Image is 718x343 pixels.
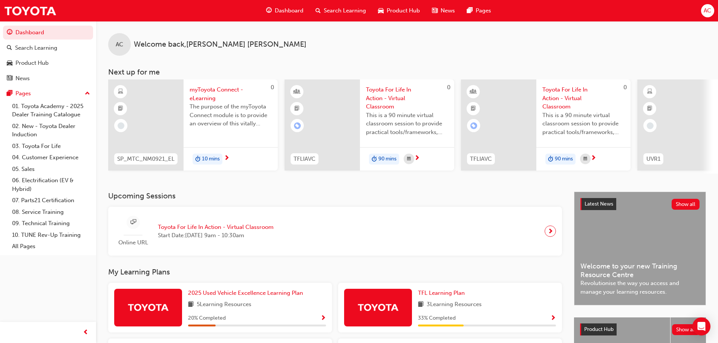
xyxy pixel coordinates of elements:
button: DashboardSearch LearningProduct HubNews [3,24,93,87]
div: Pages [15,89,31,98]
div: Product Hub [15,59,49,67]
span: This is a 90 minute virtual classroom session to provide practical tools/frameworks, behaviours a... [542,111,625,137]
span: learningResourceType_INSTRUCTOR_LED-icon [294,87,300,97]
span: car-icon [7,60,12,67]
span: 2025 Used Vehicle Excellence Learning Plan [188,290,303,296]
span: 3 Learning Resources [427,300,482,309]
span: Revolutionise the way you access and manage your learning resources. [580,279,700,296]
span: news-icon [432,6,438,15]
a: 07. Parts21 Certification [9,195,93,206]
span: pages-icon [7,90,12,97]
img: Trak [127,300,169,314]
span: Dashboard [275,6,303,15]
span: booktick-icon [471,104,476,114]
span: 33 % Completed [418,314,456,323]
a: pages-iconPages [461,3,497,18]
span: calendar-icon [583,154,587,164]
button: Show all [672,324,700,335]
span: guage-icon [7,29,12,36]
span: The purpose of the myToyota Connect module is to provide an overview of this vitally important ne... [190,102,272,128]
span: learningRecordVerb_NONE-icon [118,122,124,129]
span: booktick-icon [294,104,300,114]
span: duration-icon [548,154,553,164]
div: Open Intercom Messenger [692,317,710,335]
span: myToyota Connect - eLearning [190,85,272,102]
span: SP_MTC_NM0921_EL [117,155,175,163]
h3: Upcoming Sessions [108,192,562,200]
span: Product Hub [584,326,614,332]
span: UVR1 [646,155,660,163]
span: 20 % Completed [188,314,226,323]
a: Dashboard [3,26,93,40]
span: Product Hub [387,6,420,15]
a: 09. Technical Training [9,218,93,229]
span: search-icon [315,6,321,15]
a: car-iconProduct Hub [372,3,426,18]
span: Pages [476,6,491,15]
a: 2025 Used Vehicle Excellence Learning Plan [188,289,306,297]
a: 02. New - Toyota Dealer Induction [9,120,93,140]
span: learningRecordVerb_ENROLL-icon [470,122,477,129]
a: Search Learning [3,41,93,55]
a: Latest NewsShow all [580,198,700,210]
span: learningRecordVerb_ENROLL-icon [294,122,301,129]
span: 90 mins [555,155,573,163]
span: next-icon [548,226,553,236]
a: News [3,72,93,85]
img: Trak [357,300,399,314]
span: 5 Learning Resources [197,300,251,309]
span: 0 [447,84,450,91]
h3: My Learning Plans [108,268,562,276]
a: search-iconSearch Learning [309,3,372,18]
span: Start Date: [DATE] 9am - 10:30am [158,231,274,240]
span: up-icon [85,89,90,99]
span: booktick-icon [118,104,123,114]
span: Toyota For Life In Action - Virtual Classroom [158,223,274,232]
a: Trak [4,2,57,19]
span: This is a 90 minute virtual classroom session to provide practical tools/frameworks, behaviours a... [366,111,448,137]
a: Online URLToyota For Life In Action - Virtual ClassroomStart Date:[DATE] 9am - 10:30am [114,213,556,250]
span: TFLIAVC [470,155,492,163]
span: learningResourceType_ELEARNING-icon [118,87,123,97]
a: TFL Learning Plan [418,289,468,297]
span: AC [116,40,123,49]
span: next-icon [224,155,230,162]
button: Show all [672,199,700,210]
h3: Next up for me [96,68,718,76]
a: 06. Electrification (EV & Hybrid) [9,175,93,195]
a: Product HubShow all [580,323,700,335]
span: search-icon [7,45,12,52]
span: guage-icon [266,6,272,15]
button: AC [701,4,714,17]
div: News [15,74,30,83]
a: 01. Toyota Academy - 2025 Dealer Training Catalogue [9,101,93,120]
span: duration-icon [195,154,201,164]
span: news-icon [7,75,12,82]
a: Latest NewsShow allWelcome to your new Training Resource CentreRevolutionise the way you access a... [574,192,706,305]
span: book-icon [188,300,194,309]
span: TFLIAVC [294,155,315,163]
span: learningRecordVerb_NONE-icon [647,122,654,129]
span: Welcome back , [PERSON_NAME] [PERSON_NAME] [134,40,306,49]
span: 90 mins [378,155,397,163]
span: prev-icon [83,328,89,337]
a: 10. TUNE Rev-Up Training [9,229,93,241]
span: duration-icon [372,154,377,164]
span: Toyota For Life In Action - Virtual Classroom [542,85,625,111]
span: pages-icon [467,6,473,15]
a: 0TFLIAVCToyota For Life In Action - Virtual ClassroomThis is a 90 minute virtual classroom sessio... [285,79,454,171]
span: Show Progress [550,315,556,322]
span: Latest News [585,201,613,207]
span: 10 mins [202,155,220,163]
span: booktick-icon [647,104,652,114]
div: Search Learning [15,44,57,52]
a: news-iconNews [426,3,461,18]
a: Product Hub [3,56,93,70]
span: car-icon [378,6,384,15]
button: Show Progress [550,314,556,323]
span: book-icon [418,300,424,309]
span: Show Progress [320,315,326,322]
a: 04. Customer Experience [9,152,93,163]
span: Welcome to your new Training Resource Centre [580,262,700,279]
a: 03. Toyota For Life [9,140,93,152]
